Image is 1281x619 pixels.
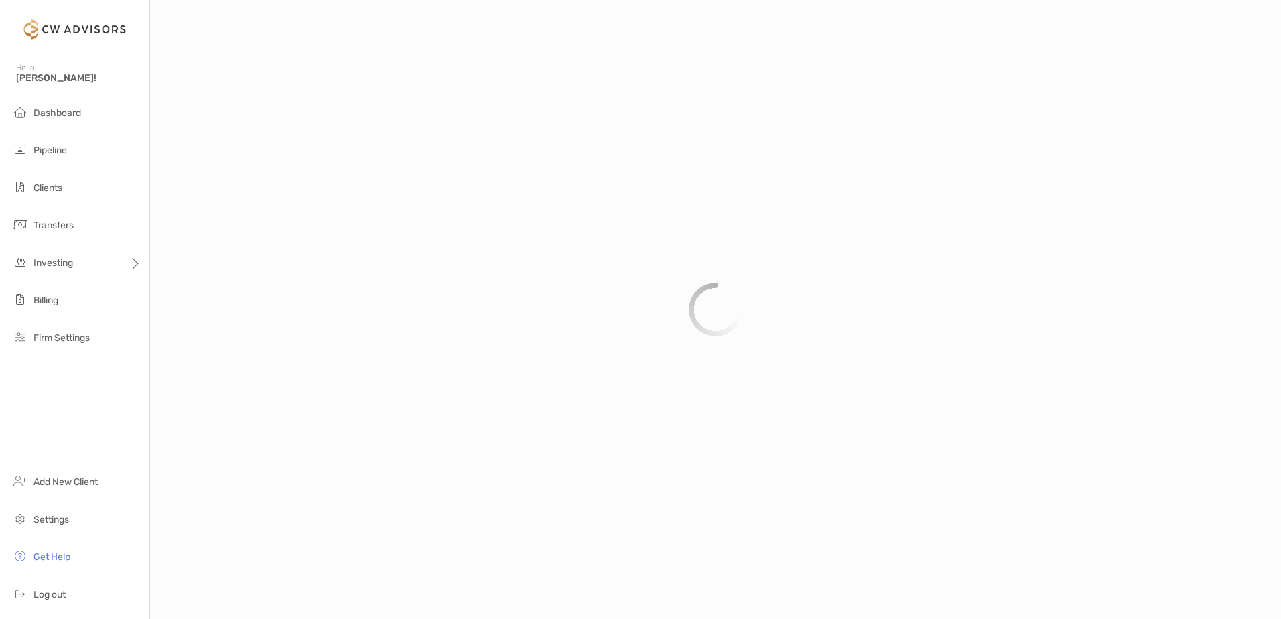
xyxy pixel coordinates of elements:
span: Log out [33,589,66,600]
span: Get Help [33,551,70,563]
img: dashboard icon [12,104,28,120]
span: Investing [33,257,73,269]
img: investing icon [12,254,28,270]
img: logout icon [12,586,28,602]
span: Add New Client [33,476,98,488]
img: pipeline icon [12,141,28,157]
img: firm-settings icon [12,329,28,345]
span: Settings [33,514,69,525]
img: settings icon [12,510,28,527]
img: billing icon [12,291,28,307]
span: Clients [33,182,62,194]
img: Zoe Logo [16,5,133,54]
span: [PERSON_NAME]! [16,72,141,84]
img: get-help icon [12,548,28,564]
img: add_new_client icon [12,473,28,489]
span: Billing [33,295,58,306]
img: clients icon [12,179,28,195]
span: Firm Settings [33,332,90,344]
span: Pipeline [33,145,67,156]
span: Transfers [33,220,74,231]
img: transfers icon [12,216,28,232]
span: Dashboard [33,107,81,119]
